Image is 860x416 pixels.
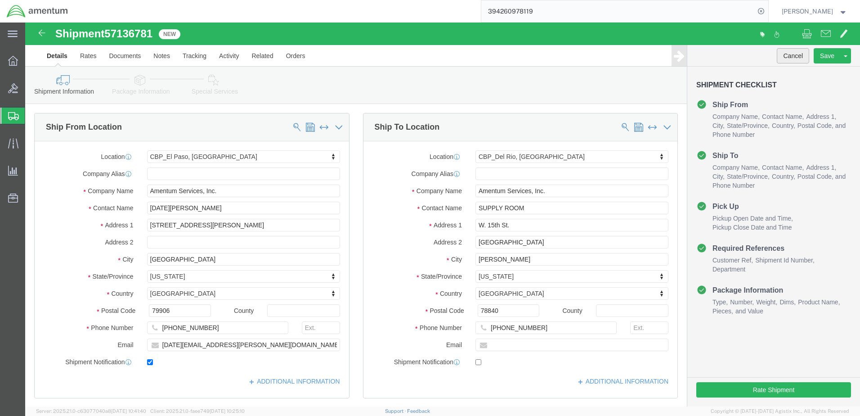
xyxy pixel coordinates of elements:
[150,408,245,414] span: Client: 2025.21.0-faee749
[111,408,146,414] span: [DATE] 10:41:40
[210,408,245,414] span: [DATE] 10:25:10
[407,408,430,414] a: Feedback
[25,23,860,407] iframe: FS Legacy Container
[385,408,408,414] a: Support
[481,0,755,22] input: Search for shipment number, reference number
[781,6,848,17] button: [PERSON_NAME]
[6,5,68,18] img: logo
[711,407,849,415] span: Copyright © [DATE]-[DATE] Agistix Inc., All Rights Reserved
[782,6,833,16] span: Eddie Marques
[36,408,146,414] span: Server: 2025.21.0-c63077040a8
